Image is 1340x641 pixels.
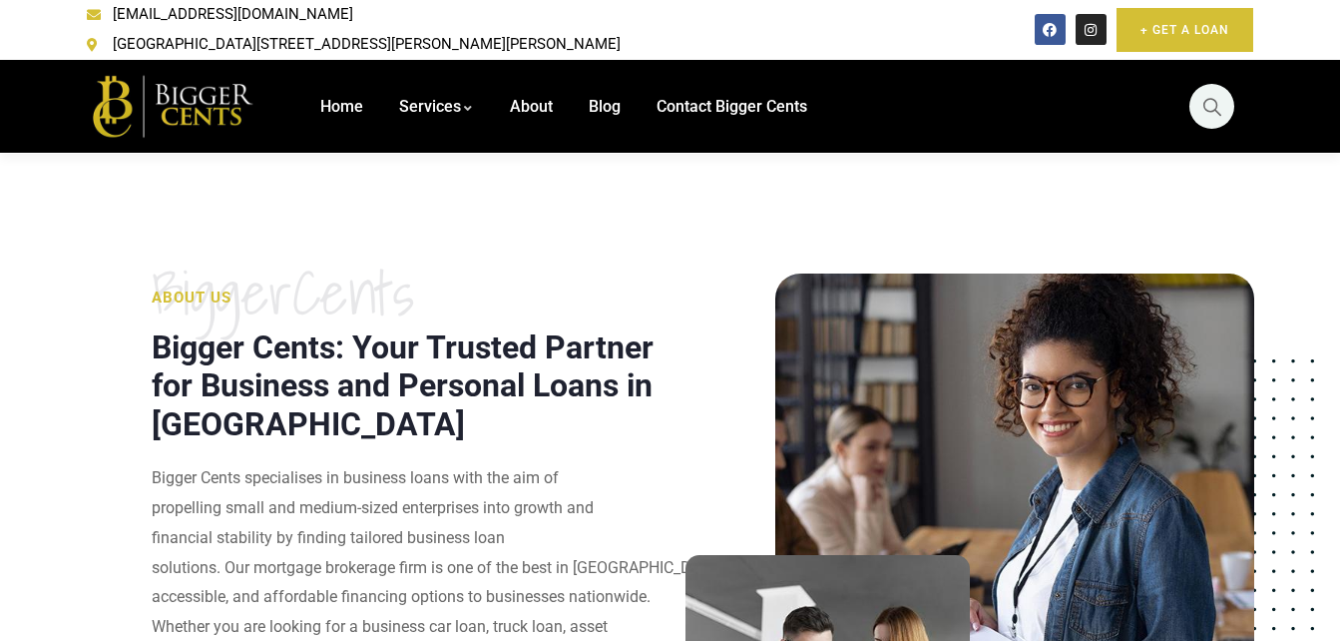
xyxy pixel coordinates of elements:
[657,97,807,116] span: Contact Bigger Cents
[589,97,621,116] span: Blog
[510,60,553,154] a: About
[87,71,261,141] img: Home
[152,328,654,443] span: Bigger Cents: Your Trusted Partner for Business and Personal Loans in [GEOGRAPHIC_DATA]
[108,30,621,60] span: [GEOGRAPHIC_DATA][STREET_ADDRESS][PERSON_NAME][PERSON_NAME]
[510,97,553,116] span: About
[589,60,621,154] a: Blog
[152,289,231,307] span: About us
[1117,8,1253,52] a: + Get A Loan
[1140,20,1229,40] span: + Get A Loan
[320,60,363,154] a: Home
[657,60,807,154] a: Contact Bigger Cents
[320,97,363,116] span: Home
[399,97,461,116] span: Services
[152,263,656,322] span: BiggerCents
[399,60,474,154] a: Services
